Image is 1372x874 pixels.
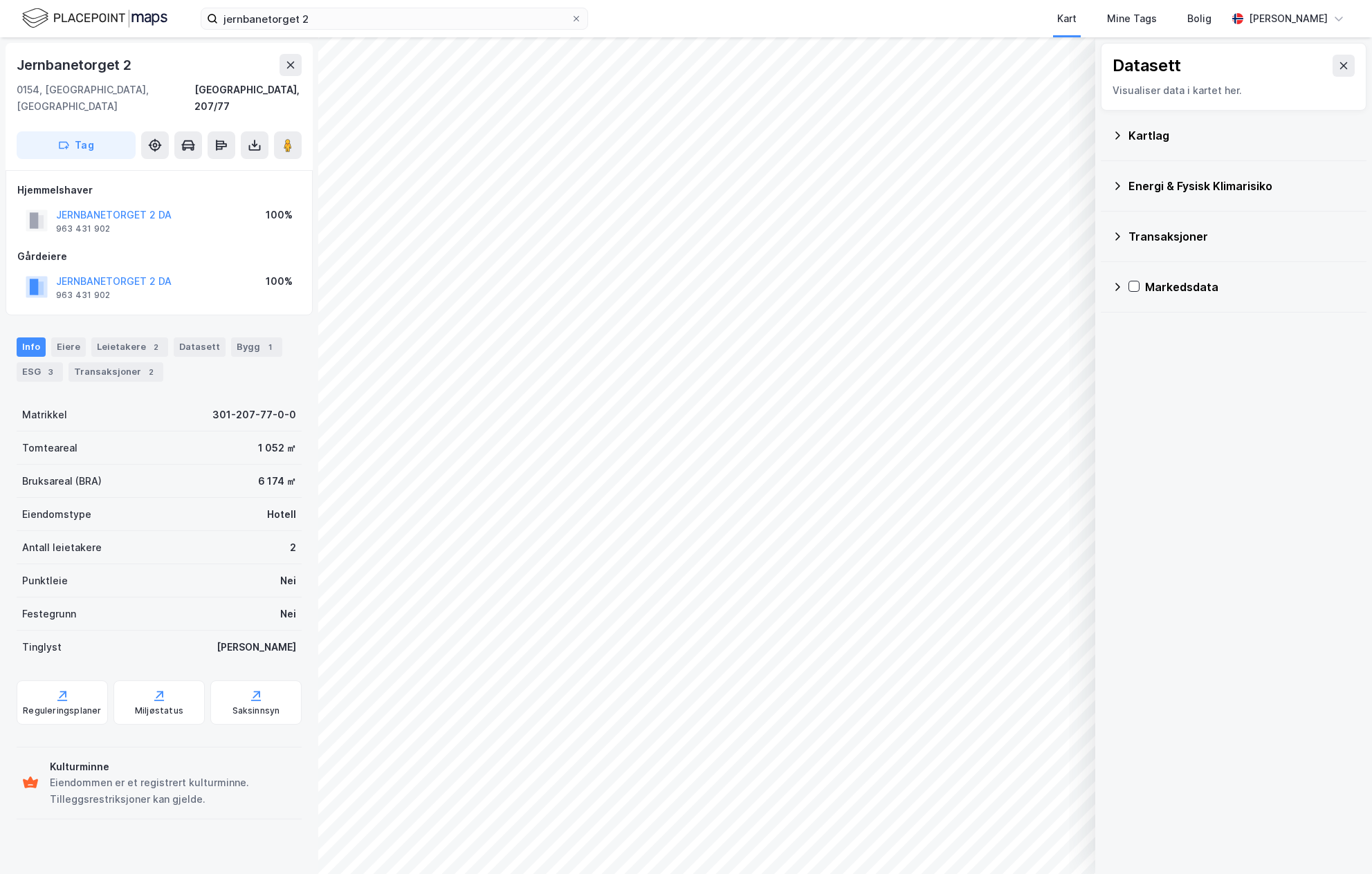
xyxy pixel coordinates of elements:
div: Transaksjoner [1128,228,1355,245]
div: Nei [280,606,296,622]
div: Punktleie [22,573,68,589]
div: Transaksjoner [68,362,163,382]
div: 6 174 ㎡ [258,473,296,490]
div: Eiendomstype [22,506,91,523]
div: Energi & Fysisk Klimarisiko [1128,178,1355,194]
div: Reguleringsplaner [23,705,101,716]
div: 1 052 ㎡ [258,440,296,456]
div: Leietakere [91,337,168,357]
div: Tomteareal [22,440,77,456]
div: Bruksareal (BRA) [22,473,102,490]
div: Kart [1057,10,1077,27]
div: [GEOGRAPHIC_DATA], 207/77 [194,82,302,115]
div: Saksinnsyn [232,705,280,716]
div: 100% [266,273,293,290]
div: Markedsdata [1145,279,1355,295]
div: Bolig [1187,10,1211,27]
div: Nei [280,573,296,589]
div: 963 431 902 [56,290,110,301]
div: Miljøstatus [135,705,183,716]
div: 3 [44,365,57,379]
div: Matrikkel [22,407,67,423]
div: Hotell [267,506,296,523]
div: Eiendommen er et registrert kulturminne. Tilleggsrestriksjoner kan gjelde. [50,774,296,808]
div: Tinglyst [22,639,62,655]
div: 2 [144,365,158,379]
div: Mine Tags [1107,10,1157,27]
div: Visualiser data i kartet her. [1113,82,1355,99]
div: [PERSON_NAME] [217,639,296,655]
div: Antall leietakere [22,539,102,556]
div: Kulturminne [50,759,296,775]
div: Hjemmelshaver [17,182,301,198]
div: Festegrunn [22,606,76,622]
div: 301-207-77-0-0 [212,407,296,423]
div: 1 [263,340,277,354]
div: Jernbanetorget 2 [17,54,134,76]
div: ESG [17,362,63,382]
button: Tag [17,131,136,159]
div: Gårdeiere [17,248,301,265]
div: Info [17,337,46,357]
div: Eiere [51,337,86,357]
input: Søk på adresse, matrikkel, gårdeiere, leietakere eller personer [218,8,571,29]
img: logo.f888ab2527a4732fd821a326f86c7f29.svg [22,6,167,30]
div: [PERSON_NAME] [1249,10,1328,27]
iframe: Chat Widget [1303,808,1372,874]
div: Datasett [174,337,226,357]
div: 0154, [GEOGRAPHIC_DATA], [GEOGRAPHIC_DATA] [17,82,194,115]
div: Bygg [231,337,282,357]
div: 100% [266,207,293,223]
div: Datasett [1113,55,1181,77]
div: 2 [290,539,296,556]
div: 963 431 902 [56,223,110,234]
div: Kartlag [1128,127,1355,144]
div: Kontrollprogram for chat [1303,808,1372,874]
div: 2 [149,340,163,354]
